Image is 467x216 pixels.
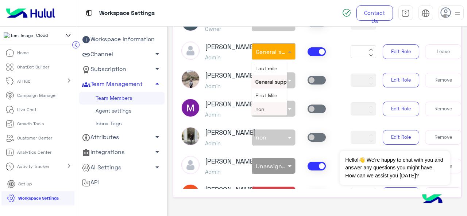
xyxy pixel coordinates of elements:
img: ACg8ocLda9S1SCvSr9VZ3JuqfRZCF8keLUnoALKb60wZ1a7xKw44Jw=s96-c [181,99,200,117]
span: Last mile [255,65,277,71]
h5: Admin [205,111,256,118]
button: Edit Role [383,130,419,145]
img: picture [181,127,200,145]
img: ACg8ocIHoe85-8MNdtJiRvXT8Y9FTlGa1bWdTiKCj1AzAADjF54sWA=s96-c [181,184,200,203]
mat-icon: chevron_right [65,176,73,185]
span: First Mile [255,92,277,98]
img: profile [453,9,462,18]
a: Attributes [79,130,165,145]
button: Edit Role [383,44,419,59]
a: Workspace Settings [1,191,65,205]
h3: [PERSON_NAME] [205,71,256,79]
span: Unassigned team [256,162,305,169]
a: Workspace Information [79,32,165,47]
h3: [PERSON_NAME] [205,129,256,137]
button: Remove [425,130,462,145]
p: Live Chat [17,106,36,113]
button: Remove [425,187,462,202]
h5: Admin [205,140,256,146]
span: Hello!👋 We're happy to chat with you and answer any questions you might have. How can we assist y... [340,151,449,185]
span: General support [255,79,294,85]
h3: [PERSON_NAME] [205,100,256,108]
a: Team Members [79,92,165,105]
p: Workspace Settings [99,8,155,18]
span: Cloud [36,32,48,39]
a: Contact Us [356,5,393,21]
p: Home [17,50,29,56]
a: Team Management [79,77,165,92]
img: tab [421,9,430,17]
h5: Admin [205,168,256,175]
mat-icon: chevron_right [65,76,73,85]
span: arrow_drop_down [153,148,162,156]
a: Subscription [79,62,165,77]
a: Channel [79,47,165,62]
p: Analytics Center [17,149,51,156]
img: defaultAdmin.png [181,156,200,174]
span: API [82,178,99,187]
p: Growth Tools [17,121,44,127]
h3: [PERSON_NAME] [205,186,256,194]
p: Customer Center [17,135,52,141]
p: AI Hub [17,78,30,85]
button: Edit Role [383,187,419,202]
img: picture [181,70,200,88]
a: tab [398,5,413,21]
span: arrow_drop_down [153,163,162,172]
a: Integrations [79,145,165,160]
img: hulul-logo.png [420,187,445,212]
img: tab [401,9,410,17]
a: Inbox Tags [79,117,165,130]
a: Agent settings [79,105,165,117]
ng-dropdown-panel: Options list [252,61,287,115]
button: Edit Role [383,73,419,87]
a: AI Settings [79,160,165,175]
p: ChatBot Builder [17,64,49,70]
span: arrow_drop_down [153,64,162,73]
button: Remove [425,102,462,116]
button: Leave [425,44,462,59]
img: Logo [3,5,58,21]
h5: Admin [205,83,256,89]
button: Remove [425,73,462,87]
p: Activity tracker [17,163,49,170]
h5: Owner [205,25,256,32]
h5: Admin [205,54,256,60]
p: Workspace Settings [18,195,59,201]
h3: [PERSON_NAME] [205,157,256,165]
span: arrow_drop_down [153,50,162,58]
img: 317874714732967 [4,32,33,39]
img: spinner [342,8,351,17]
p: Campaign Manager [17,92,57,99]
span: General support [256,48,301,55]
h3: [PERSON_NAME] [205,43,256,51]
span: arrow_drop_up [153,79,162,88]
span: arrow_drop_down [153,133,162,141]
span: non [255,106,264,112]
p: Set up [18,181,32,187]
img: tab [85,8,94,17]
img: defaultAdmin.png [181,42,200,60]
a: API [79,175,165,190]
button: Edit Role [383,102,419,116]
a: Set up [1,177,38,191]
mat-icon: chevron_right [65,161,73,170]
